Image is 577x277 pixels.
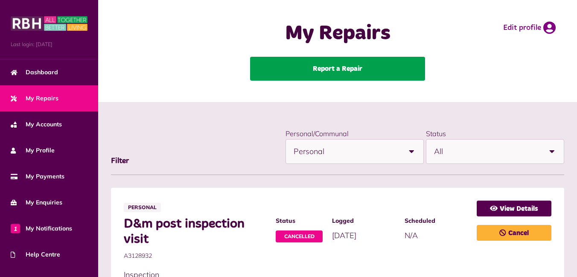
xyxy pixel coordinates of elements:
span: D&m post inspection visit [124,216,267,247]
span: Status [276,216,323,225]
span: My Enquiries [11,198,62,207]
a: Cancel [477,225,551,241]
span: Logged [332,216,396,225]
label: Personal/Communal [286,129,349,138]
span: Filter [111,157,129,165]
span: 1 [11,224,20,233]
span: Personal [124,203,161,212]
span: All [434,140,540,163]
span: My Payments [11,172,64,181]
span: [DATE] [332,230,356,240]
span: N/A [405,230,418,240]
span: Last login: [DATE] [11,41,87,48]
span: My Repairs [11,94,58,103]
span: My Accounts [11,120,62,129]
a: View Details [477,201,551,216]
label: Status [426,129,446,138]
span: Cancelled [276,230,323,242]
a: Edit profile [503,21,556,34]
span: My Notifications [11,224,72,233]
span: Dashboard [11,68,58,77]
span: Help Centre [11,250,60,259]
span: Scheduled [405,216,468,225]
span: A3128932 [124,251,267,260]
span: Personal [294,140,399,163]
h1: My Repairs [227,21,449,46]
img: MyRBH [11,15,87,32]
a: Report a Repair [250,57,425,81]
span: My Profile [11,146,55,155]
